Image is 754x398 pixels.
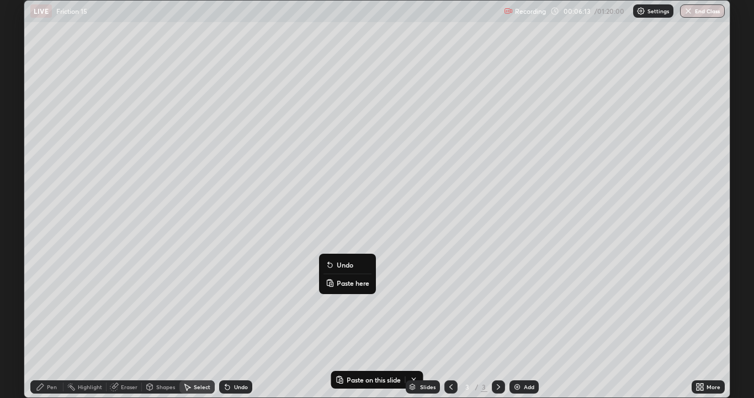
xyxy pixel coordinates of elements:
[647,8,669,14] p: Settings
[707,384,720,390] div: More
[515,7,546,15] p: Recording
[121,384,137,390] div: Eraser
[56,7,87,15] p: Friction 15
[504,7,513,15] img: recording.375f2c34.svg
[323,276,371,290] button: Paste here
[78,384,102,390] div: Highlight
[337,279,369,287] p: Paste here
[347,375,401,384] p: Paste on this slide
[462,384,473,390] div: 3
[684,7,693,15] img: end-class-cross
[333,373,403,386] button: Paste on this slide
[323,258,371,271] button: Undo
[475,384,479,390] div: /
[513,383,522,391] img: add-slide-button
[34,7,49,15] p: LIVE
[636,7,645,15] img: class-settings-icons
[481,382,487,392] div: 3
[194,384,210,390] div: Select
[156,384,175,390] div: Shapes
[337,260,353,269] p: Undo
[524,384,534,390] div: Add
[47,384,57,390] div: Pen
[420,384,436,390] div: Slides
[680,4,725,18] button: End Class
[234,384,248,390] div: Undo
